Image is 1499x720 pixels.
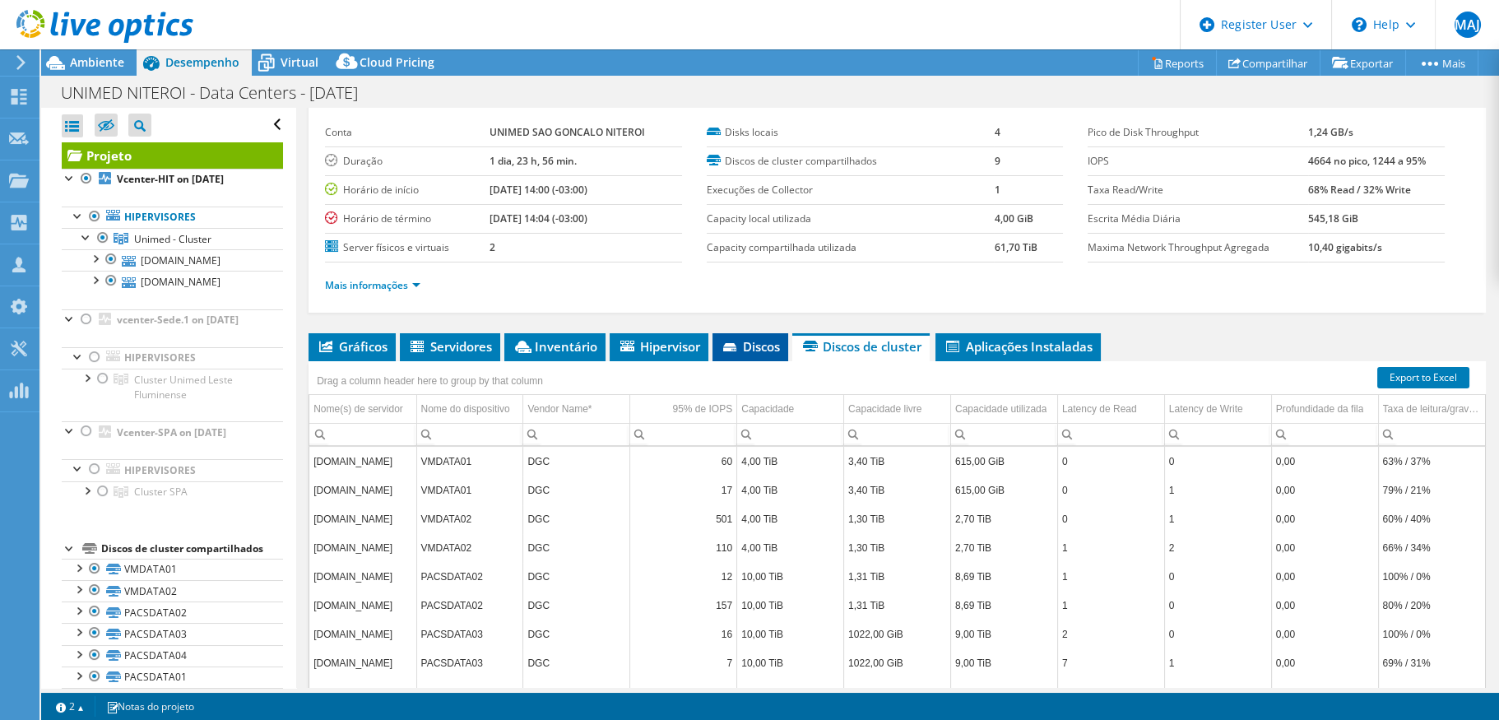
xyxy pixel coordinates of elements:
[1378,395,1485,424] td: Taxa de leitura/gravação Column
[1164,533,1271,562] td: Column Latency de Write, Value 2
[1057,591,1164,620] td: Column Latency de Read, Value 1
[1088,211,1308,227] label: Escrita Média Diária
[844,504,951,533] td: Column Capacidade livre, Value 1,30 TiB
[672,399,732,419] div: 95% de IOPS
[630,395,737,424] td: 95% de IOPS Column
[950,591,1057,620] td: Column Capacidade utilizada, Value 8,69 TiB
[1164,476,1271,504] td: Column Latency de Write, Value 1
[1276,399,1364,419] div: Profundidade da fila
[1378,423,1485,445] td: Column Taxa de leitura/gravação, Filter cell
[1164,648,1271,677] td: Column Latency de Write, Value 1
[1271,447,1378,476] td: Column Profundidade da fila, Value 0,00
[62,580,283,602] a: VMDATA02
[309,620,416,648] td: Column Nome(s) de servidor, Value hitsrv02.unimedlf.coop
[737,677,844,706] td: Column Capacidade, Value 10,00 TiB
[737,476,844,504] td: Column Capacidade, Value 4,00 TiB
[523,447,630,476] td: Column Vendor Name*, Value DGC
[1057,648,1164,677] td: Column Latency de Read, Value 7
[416,677,523,706] td: Column Nome do dispositivo, Value PACSDATA04
[62,421,283,443] a: Vcenter-SPA on [DATE]
[281,54,318,70] span: Virtual
[62,645,283,667] a: PACSDATA04
[1088,239,1308,256] label: Maxima Network Throughput Agregada
[325,239,489,256] label: Server físicos e virtuais
[1352,17,1367,32] svg: \n
[62,271,283,292] a: [DOMAIN_NAME]
[737,591,844,620] td: Column Capacidade, Value 10,00 TiB
[950,395,1057,424] td: Capacidade utilizada Column
[1377,367,1469,388] a: Export to Excel
[1088,182,1308,198] label: Taxa Read/Write
[950,423,1057,445] td: Column Capacidade utilizada, Filter cell
[707,182,995,198] label: Execuções de Collector
[490,183,587,197] b: [DATE] 14:00 (-03:00)
[950,648,1057,677] td: Column Capacidade utilizada, Value 9,00 TiB
[360,54,434,70] span: Cloud Pricing
[1378,620,1485,648] td: Column Taxa de leitura/gravação, Value 100% / 0%
[1405,50,1478,76] a: Mais
[62,559,283,580] a: VMDATA01
[630,677,737,706] td: Column 95% de IOPS, Value 12
[1308,125,1353,139] b: 1,24 GB/s
[490,211,587,225] b: [DATE] 14:04 (-03:00)
[630,423,737,445] td: Column 95% de IOPS, Filter cell
[523,395,630,424] td: Vendor Name* Column
[848,399,921,419] div: Capacidade livre
[134,485,188,499] span: Cluster SPA
[950,504,1057,533] td: Column Capacidade utilizada, Value 2,70 TiB
[101,539,283,559] div: Discos de cluster compartilhados
[955,399,1047,419] div: Capacidade utilizada
[1271,504,1378,533] td: Column Profundidade da fila, Value 0,00
[1378,648,1485,677] td: Column Taxa de leitura/gravação, Value 69% / 31%
[309,361,1486,711] div: Data grid
[523,620,630,648] td: Column Vendor Name*, Value DGC
[630,476,737,504] td: Column 95% de IOPS, Value 17
[1164,591,1271,620] td: Column Latency de Write, Value 0
[1271,677,1378,706] td: Column Profundidade da fila, Value 0,00
[1271,533,1378,562] td: Column Profundidade da fila, Value 0,00
[1308,211,1358,225] b: 545,18 GiB
[309,591,416,620] td: Column Nome(s) de servidor, Value hitsrv01.unimedlf.coop
[1378,562,1485,591] td: Column Taxa de leitura/gravação, Value 100% / 0%
[1271,423,1378,445] td: Column Profundidade da fila, Filter cell
[416,620,523,648] td: Column Nome do dispositivo, Value PACSDATA03
[1057,423,1164,445] td: Column Latency de Read, Filter cell
[62,207,283,228] a: Hipervisores
[844,476,951,504] td: Column Capacidade livre, Value 3,40 TiB
[630,562,737,591] td: Column 95% de IOPS, Value 12
[1169,399,1243,419] div: Latency de Write
[844,591,951,620] td: Column Capacidade livre, Value 1,31 TiB
[1378,677,1485,706] td: Column Taxa de leitura/gravação, Value 100% / 0%
[62,602,283,623] a: PACSDATA02
[1320,50,1406,76] a: Exportar
[1378,591,1485,620] td: Column Taxa de leitura/gravação, Value 80% / 20%
[1057,476,1164,504] td: Column Latency de Read, Value 0
[416,423,523,445] td: Column Nome do dispositivo, Filter cell
[421,399,510,419] div: Nome do dispositivo
[630,648,737,677] td: Column 95% de IOPS, Value 7
[325,153,489,170] label: Duração
[309,504,416,533] td: Column Nome(s) de servidor, Value hitsrv02.unimedlf.coop
[1271,648,1378,677] td: Column Profundidade da fila, Value 0,00
[313,399,403,419] div: Nome(s) de servidor
[416,476,523,504] td: Column Nome do dispositivo, Value VMDATA01
[1271,562,1378,591] td: Column Profundidade da fila, Value 0,00
[1138,50,1217,76] a: Reports
[844,677,951,706] td: Column Capacidade livre, Value 1,71 TiB
[165,54,239,70] span: Desempenho
[1088,124,1308,141] label: Pico de Disk Throughput
[416,648,523,677] td: Column Nome do dispositivo, Value PACSDATA03
[416,562,523,591] td: Column Nome do dispositivo, Value PACSDATA02
[62,623,283,644] a: PACSDATA03
[44,696,95,717] a: 2
[1164,677,1271,706] td: Column Latency de Write, Value 0
[950,476,1057,504] td: Column Capacidade utilizada, Value 615,00 GiB
[737,447,844,476] td: Column Capacidade, Value 4,00 TiB
[134,373,233,402] span: Cluster Unimed Leste Fluminense
[523,504,630,533] td: Column Vendor Name*, Value DGC
[62,347,283,369] a: Hipervisores
[741,399,794,419] div: Capacidade
[994,154,1000,168] b: 9
[844,648,951,677] td: Column Capacidade livre, Value 1022,00 GiB
[1271,620,1378,648] td: Column Profundidade da fila, Value 0,00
